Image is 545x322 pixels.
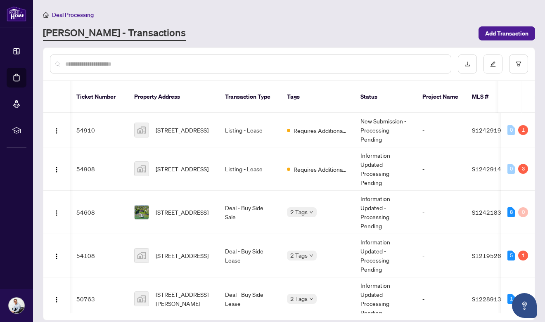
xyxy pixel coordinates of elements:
button: edit [483,54,502,73]
td: Information Updated - Processing Pending [354,234,416,277]
td: - [416,234,465,277]
div: 8 [507,207,515,217]
button: Logo [50,206,63,219]
td: Information Updated - Processing Pending [354,277,416,321]
span: [STREET_ADDRESS] [156,251,209,260]
td: Information Updated - Processing Pending [354,191,416,234]
div: 0 [518,207,528,217]
th: Status [354,81,416,113]
span: 2 Tags [290,251,308,260]
td: Listing - Lease [218,147,280,191]
span: S12289130 [472,295,505,303]
th: MLS # [465,81,515,113]
button: filter [509,54,528,73]
img: logo [7,6,26,21]
span: S12195261 [472,252,505,259]
td: - [416,277,465,321]
span: down [309,253,313,258]
span: Add Transaction [485,27,528,40]
span: Deal Processing [52,11,94,19]
button: Logo [50,249,63,262]
img: thumbnail-img [135,205,149,219]
a: [PERSON_NAME] - Transactions [43,26,186,41]
span: [STREET_ADDRESS][PERSON_NAME] [156,290,212,308]
td: 54608 [70,191,128,234]
span: S12429192 [472,126,505,134]
td: 50763 [70,277,128,321]
th: Transaction Type [218,81,280,113]
img: thumbnail-img [135,123,149,137]
div: 1 [507,294,515,304]
img: thumbnail-img [135,162,149,176]
button: Add Transaction [479,26,535,40]
th: Property Address [128,81,218,113]
div: 1 [518,251,528,260]
td: Listing - Lease [218,113,280,147]
span: Requires Additional Docs [294,165,347,174]
img: Logo [53,128,60,134]
div: 0 [507,125,515,135]
td: New Submission - Processing Pending [354,113,416,147]
span: [STREET_ADDRESS] [156,125,209,135]
button: Logo [50,123,63,137]
span: filter [516,61,521,67]
div: 5 [507,251,515,260]
button: download [458,54,477,73]
span: 2 Tags [290,207,308,217]
button: Logo [50,292,63,305]
th: Tags [280,81,354,113]
button: Open asap [512,293,537,318]
td: 54908 [70,147,128,191]
span: download [464,61,470,67]
button: Logo [50,162,63,175]
th: Ticket Number [70,81,128,113]
td: Deal - Buy Side Lease [218,234,280,277]
span: home [43,12,49,18]
td: - [416,113,465,147]
img: Logo [53,296,60,303]
span: [STREET_ADDRESS] [156,208,209,217]
span: S12421832 [472,208,505,216]
td: Deal - Buy Side Sale [218,191,280,234]
div: 3 [518,164,528,174]
span: 2 Tags [290,294,308,303]
img: Profile Icon [9,298,24,313]
img: Logo [53,166,60,173]
span: edit [490,61,496,67]
span: Requires Additional Docs [294,126,347,135]
td: - [416,191,465,234]
td: Information Updated - Processing Pending [354,147,416,191]
img: thumbnail-img [135,292,149,306]
span: [STREET_ADDRESS] [156,164,209,173]
img: Logo [53,210,60,216]
img: Logo [53,253,60,260]
td: 54910 [70,113,128,147]
td: - [416,147,465,191]
div: 1 [518,125,528,135]
div: 0 [507,164,515,174]
td: 54108 [70,234,128,277]
img: thumbnail-img [135,249,149,263]
span: down [309,297,313,301]
span: down [309,210,313,214]
td: Deal - Buy Side Lease [218,277,280,321]
th: Project Name [416,81,465,113]
span: S12429146 [472,165,505,173]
